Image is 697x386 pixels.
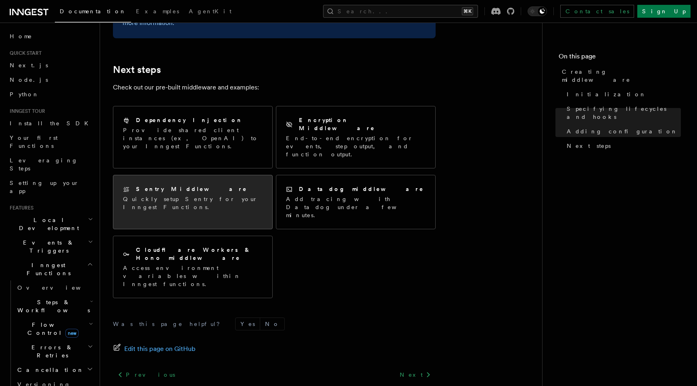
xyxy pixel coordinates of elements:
a: Python [6,87,95,102]
h2: Dependency Injection [136,116,243,124]
a: Your first Functions [6,131,95,153]
p: Provide shared client instances (ex, OpenAI) to your Inngest Functions. [123,126,263,150]
kbd: ⌘K [462,7,473,15]
span: Errors & Retries [14,343,88,359]
a: Encryption MiddlewareEnd-to-end encryption for events, step output, and function output. [276,106,436,168]
span: Edit this page on GitHub [124,343,196,355]
a: Next steps [563,139,681,153]
span: Specifying lifecycles and hooks [567,105,681,121]
a: Sentry MiddlewareQuickly setup Sentry for your Inngest Functions. [113,175,273,229]
span: AgentKit [189,8,232,15]
p: Access environment variables within Inngest functions. [123,264,263,288]
span: Adding configuration [567,127,678,135]
button: Errors & Retries [14,340,95,363]
button: Inngest Functions [6,258,95,280]
a: Initialization [563,87,681,102]
span: Next.js [10,62,48,68]
span: new [65,329,79,338]
button: Yes [236,318,260,330]
a: AgentKit [184,2,236,22]
span: Flow Control [14,321,89,337]
p: End-to-end encryption for events, step output, and function output. [286,134,426,158]
span: Your first Functions [10,135,58,149]
a: Creating middleware [559,64,681,87]
a: Datadog middlewareAdd tracing with Datadog under a few minutes. [276,175,436,229]
a: Next [395,367,436,382]
span: Python [10,91,39,98]
button: Flow Controlnew [14,318,95,340]
span: Next steps [567,142,611,150]
span: Cancellation [14,366,84,374]
a: Install the SDK [6,116,95,131]
h2: Datadog middleware [299,185,424,193]
a: Setting up your app [6,176,95,198]
span: Documentation [60,8,126,15]
p: Was this page helpful? [113,320,225,328]
span: Leveraging Steps [10,157,78,172]
a: Leveraging Steps [6,153,95,176]
span: Events & Triggers [6,239,88,255]
span: Local Development [6,216,88,232]
span: Node.js [10,77,48,83]
a: Examples [131,2,184,22]
span: Install the SDK [10,120,93,127]
span: Creating middleware [562,68,681,84]
a: Specifying lifecycles and hooks [563,102,681,124]
button: Cancellation [14,363,95,377]
a: Cloudflare Workers & Hono middlewareAccess environment variables within Inngest functions. [113,236,273,298]
h2: Encryption Middleware [299,116,426,132]
button: Steps & Workflows [14,295,95,318]
h2: Sentry Middleware [136,185,247,193]
a: Edit this page on GitHub [113,343,196,355]
span: Examples [136,8,179,15]
button: Search...⌘K [323,5,478,18]
p: Check out our pre-built middleware and examples: [113,82,436,93]
span: Overview [17,284,100,291]
a: Previous [113,367,179,382]
a: Contact sales [560,5,634,18]
a: Next steps [113,64,161,75]
a: Dependency InjectionProvide shared client instances (ex, OpenAI) to your Inngest Functions. [113,106,273,168]
button: Toggle dark mode [528,6,547,16]
a: Documentation [55,2,131,23]
p: Add tracing with Datadog under a few minutes. [286,195,426,219]
a: Adding configuration [563,124,681,139]
button: Events & Triggers [6,235,95,258]
h2: Cloudflare Workers & Hono middleware [136,246,263,262]
p: Quickly setup Sentry for your Inngest Functions. [123,195,263,211]
span: Features [6,205,33,211]
a: Home [6,29,95,44]
a: Sign Up [637,5,691,18]
span: Inngest Functions [6,261,87,277]
a: Next.js [6,58,95,73]
span: Steps & Workflows [14,298,90,314]
a: Node.js [6,73,95,87]
span: Inngest tour [6,108,45,114]
span: Initialization [567,90,646,98]
button: Local Development [6,213,95,235]
span: Quick start [6,50,42,56]
a: Overview [14,280,95,295]
span: Setting up your app [10,180,79,194]
span: Home [10,32,32,40]
h4: On this page [559,52,681,64]
button: No [260,318,284,330]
